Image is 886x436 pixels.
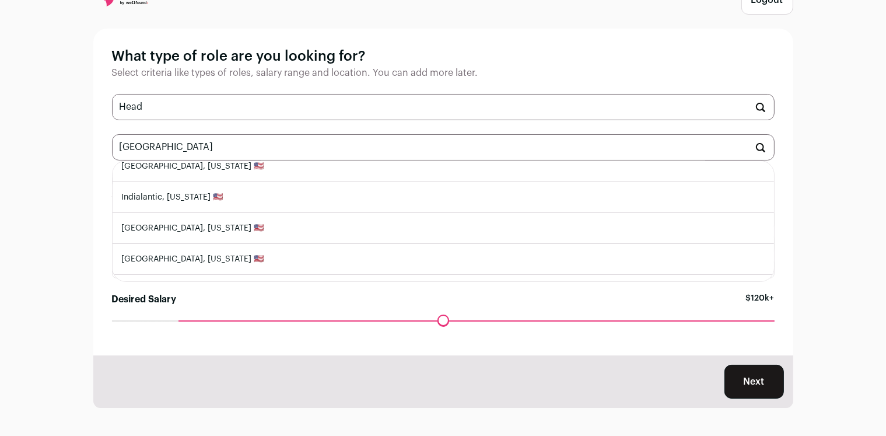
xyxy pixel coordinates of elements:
[746,292,775,320] span: $120k+
[112,66,775,80] p: Select criteria like types of roles, salary range and location. You can add more later.
[113,182,774,213] li: Indialantic, [US_STATE] 🇺🇸
[113,244,774,275] li: [GEOGRAPHIC_DATA], [US_STATE] 🇺🇸
[113,151,774,182] li: [GEOGRAPHIC_DATA], [US_STATE] 🇺🇸
[112,134,775,161] input: Location
[112,292,177,306] label: Desired Salary
[113,213,774,244] li: [GEOGRAPHIC_DATA], [US_STATE] 🇺🇸
[112,47,775,66] h1: What type of role are you looking for?
[724,365,784,399] button: Next
[113,275,774,306] li: [GEOGRAPHIC_DATA], [US_STATE] 🇺🇸
[112,94,775,120] input: Job Function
